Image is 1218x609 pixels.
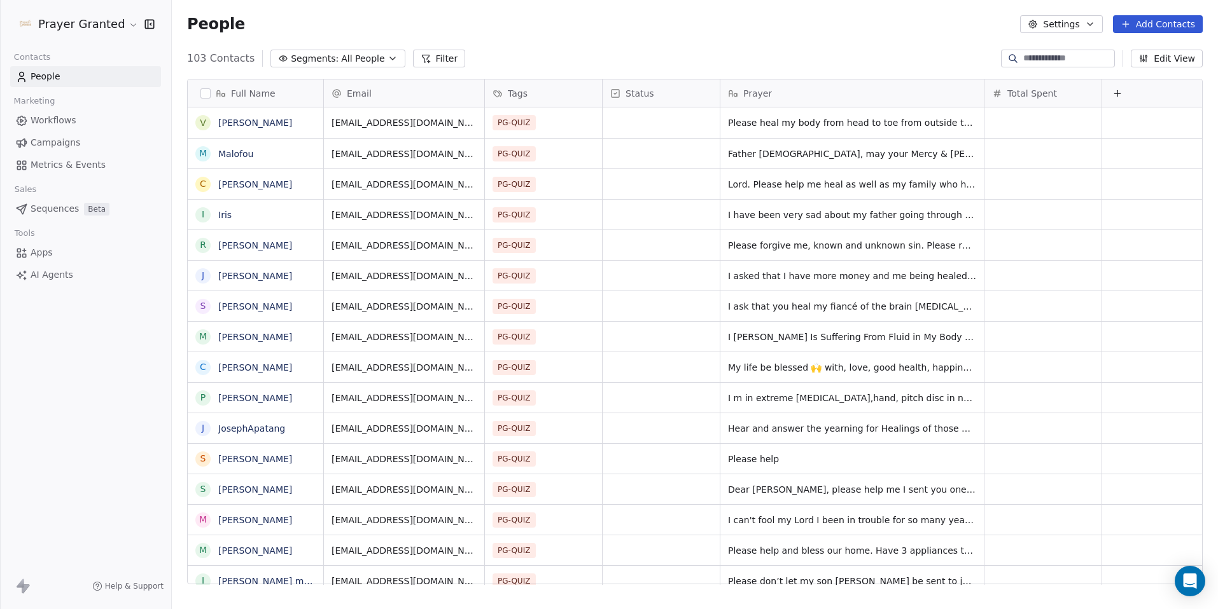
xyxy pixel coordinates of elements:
[728,178,976,191] span: Lord. Please help me heal as well as my family who have suffered [MEDICAL_DATA]. Please bring goo...
[218,301,292,311] a: [PERSON_NAME]
[92,581,164,591] a: Help & Support
[332,453,477,465] span: [EMAIL_ADDRESS][DOMAIN_NAME]
[728,422,976,435] span: Hear and answer the yearning for Healings of those who are and battling [MEDICAL_DATA]. Take thei...
[31,246,53,259] span: Apps
[105,581,164,591] span: Help & Support
[218,118,292,128] a: [PERSON_NAME]
[626,87,654,100] span: Status
[332,361,477,374] span: [EMAIL_ADDRESS][DOMAIN_NAME]
[199,544,207,557] div: M
[728,331,976,343] span: I [PERSON_NAME] Is Suffering From Fluid in My Body [MEDICAL_DATA]. Lord I can barely make coming ...
[200,299,206,313] div: s
[728,239,976,252] span: Please forgive me, known and unknown sin. Please remove any bad evil spirits and witch crafts tha...
[218,332,292,342] a: [PERSON_NAME]
[8,48,56,67] span: Contacts
[728,147,976,160] span: Father [DEMOGRAPHIC_DATA], may your Mercy & [PERSON_NAME] be upon me and my family, may your peac...
[493,115,536,130] span: PG-QUIZ
[493,177,536,192] span: PG-QUIZ
[332,331,477,343] span: [EMAIL_ADDRESS][DOMAIN_NAME]
[728,575,976,587] span: Please don’t let my son [PERSON_NAME] be sent to jail [DATE] I pray every night for peace and tra...
[291,52,339,65] span: Segments:
[493,482,536,497] span: PG-QUIZ
[10,154,161,175] a: Metrics & Events
[341,52,384,65] span: All People
[218,515,292,525] a: [PERSON_NAME]
[218,362,292,373] a: [PERSON_NAME]
[493,268,536,284] span: PG-QUIZ
[31,202,79,216] span: Sequences
[10,264,161,285] a: AI Agents
[218,423,285,434] a: JosephApatang
[202,574,204,587] div: I
[31,70,60,83] span: People
[332,209,477,221] span: [EMAIL_ADDRESS][DOMAIN_NAME]
[324,79,484,107] div: Email
[728,209,976,221] span: I have been very sad about my father going through so much re: his health issues. My mother is ha...
[18,17,33,32] img: FB-Logo.png
[332,514,477,526] span: [EMAIL_ADDRESS][DOMAIN_NAME]
[199,330,207,343] div: M
[1131,50,1203,67] button: Edit View
[31,268,73,282] span: AI Agents
[9,224,40,243] span: Tools
[493,390,536,406] span: PG-QUIZ
[200,452,206,465] div: S
[332,270,477,282] span: [EMAIL_ADDRESS][DOMAIN_NAME]
[332,575,477,587] span: [EMAIL_ADDRESS][DOMAIN_NAME]
[493,329,536,345] span: PG-QUIZ
[603,79,720,107] div: Status
[332,239,477,252] span: [EMAIL_ADDRESS][DOMAIN_NAME]
[199,147,207,160] div: M
[332,392,477,404] span: [EMAIL_ADDRESS][DOMAIN_NAME]
[202,421,204,435] div: J
[218,484,292,495] a: [PERSON_NAME]
[347,87,372,100] span: Email
[493,451,536,467] span: PG-QUIZ
[200,391,206,404] div: P
[218,454,292,464] a: [PERSON_NAME]
[8,92,60,111] span: Marketing
[187,15,245,34] span: People
[493,573,536,589] span: PG-QUIZ
[493,421,536,436] span: PG-QUIZ
[413,50,466,67] button: Filter
[9,180,42,199] span: Sales
[202,269,204,282] div: J
[1113,15,1203,33] button: Add Contacts
[332,116,477,129] span: [EMAIL_ADDRESS][DOMAIN_NAME]
[202,208,204,221] div: I
[493,512,536,528] span: PG-QUIZ
[743,87,772,100] span: Prayer
[10,110,161,131] a: Workflows
[200,177,206,191] div: C
[31,114,76,127] span: Workflows
[728,116,976,129] span: Please heal my body from head to toe from outside to inside in [DEMOGRAPHIC_DATA] name [PERSON_NA...
[324,107,1203,585] div: grid
[31,136,80,149] span: Campaigns
[10,66,161,87] a: People
[493,207,536,222] span: PG-QUIZ
[332,178,477,191] span: [EMAIL_ADDRESS][DOMAIN_NAME]
[728,544,976,557] span: Please help and bless our home. Have 3 appliances that are breaking down and no money to repair o...
[984,79,1102,107] div: Total Spent
[1175,566,1205,596] div: Open Intercom Messenger
[508,87,528,100] span: Tags
[728,453,976,465] span: Please help
[728,300,976,313] span: I ask that you heal my fiancé of the brain [MEDICAL_DATA]. It is causing him [MEDICAL_DATA] that ...
[493,360,536,375] span: PG-QUIZ
[485,79,602,107] div: Tags
[332,544,477,557] span: [EMAIL_ADDRESS][DOMAIN_NAME]
[218,179,292,189] a: [PERSON_NAME]
[493,146,536,161] span: PG-QUIZ
[10,198,161,219] a: SequencesBeta
[84,203,109,216] span: Beta
[200,482,206,496] div: S
[720,79,984,107] div: Prayer
[218,149,253,159] a: Malofou
[728,361,976,374] span: My life be blessed 🙌 with, love, good health, happiness, friendship, financial, and all sadness w...
[332,422,477,435] span: [EMAIL_ADDRESS][DOMAIN_NAME]
[728,270,976,282] span: I asked that I have more money and me being healed from being in pain
[199,513,207,526] div: M
[31,158,106,172] span: Metrics & Events
[231,87,276,100] span: Full Name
